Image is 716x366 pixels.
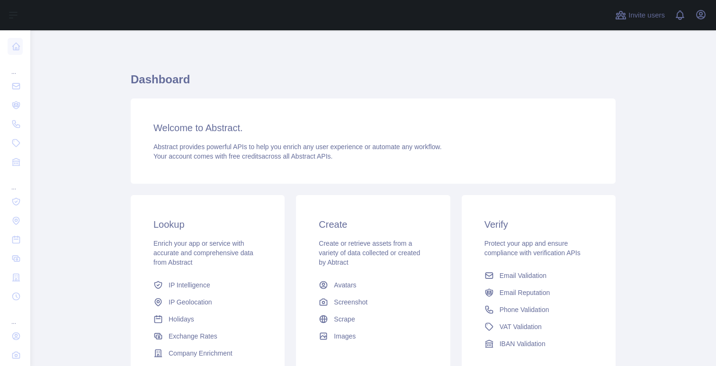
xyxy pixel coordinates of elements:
[481,335,597,352] a: IBAN Validation
[500,339,546,348] span: IBAN Validation
[484,218,593,231] h3: Verify
[169,314,194,324] span: Holidays
[8,57,23,76] div: ...
[153,143,442,151] span: Abstract provides powerful APIs to help you enrich any user experience or automate any workflow.
[319,218,427,231] h3: Create
[315,328,431,345] a: Images
[153,152,332,160] span: Your account comes with across all Abstract APIs.
[8,172,23,191] div: ...
[334,314,355,324] span: Scrape
[500,305,549,314] span: Phone Validation
[315,294,431,311] a: Screenshot
[628,10,665,21] span: Invite users
[169,331,217,341] span: Exchange Rates
[153,121,593,134] h3: Welcome to Abstract.
[500,271,546,280] span: Email Validation
[169,297,212,307] span: IP Geolocation
[500,322,542,331] span: VAT Validation
[153,240,253,266] span: Enrich your app or service with accurate and comprehensive data from Abstract
[481,284,597,301] a: Email Reputation
[169,280,210,290] span: IP Intelligence
[334,331,356,341] span: Images
[319,240,420,266] span: Create or retrieve assets from a variety of data collected or created by Abtract
[153,218,262,231] h3: Lookup
[481,318,597,335] a: VAT Validation
[315,311,431,328] a: Scrape
[150,345,266,362] a: Company Enrichment
[131,72,616,95] h1: Dashboard
[150,294,266,311] a: IP Geolocation
[315,277,431,294] a: Avatars
[481,301,597,318] a: Phone Validation
[484,240,581,257] span: Protect your app and ensure compliance with verification APIs
[150,311,266,328] a: Holidays
[334,280,356,290] span: Avatars
[8,307,23,326] div: ...
[229,152,261,160] span: free credits
[169,348,233,358] span: Company Enrichment
[500,288,550,297] span: Email Reputation
[150,277,266,294] a: IP Intelligence
[481,267,597,284] a: Email Validation
[334,297,367,307] span: Screenshot
[150,328,266,345] a: Exchange Rates
[613,8,667,23] button: Invite users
